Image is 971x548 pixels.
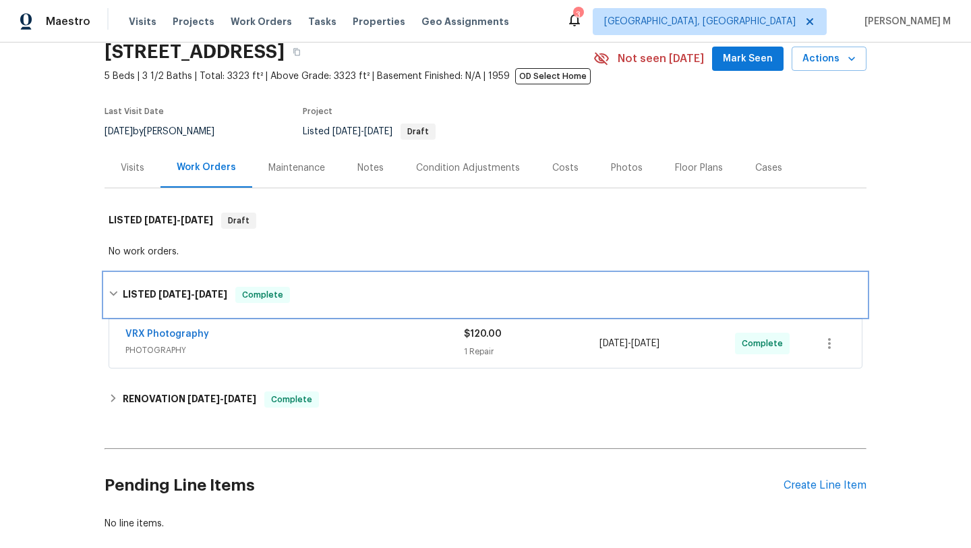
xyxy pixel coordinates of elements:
[416,161,520,175] div: Condition Adjustments
[125,344,464,357] span: PHOTOGRAPHY
[675,161,723,175] div: Floor Plans
[332,127,392,136] span: -
[158,290,191,299] span: [DATE]
[742,337,788,350] span: Complete
[129,15,156,28] span: Visits
[46,15,90,28] span: Maestro
[515,68,591,84] span: OD Select Home
[181,215,213,225] span: [DATE]
[237,288,289,302] span: Complete
[859,15,951,28] span: [PERSON_NAME] M
[231,15,292,28] span: Work Orders
[173,15,214,28] span: Projects
[105,454,784,517] h2: Pending Line Items
[303,107,332,115] span: Project
[187,394,256,404] span: -
[223,214,255,227] span: Draft
[402,128,434,136] span: Draft
[105,517,866,530] div: No line items.
[599,339,628,348] span: [DATE]
[599,337,659,350] span: -
[611,161,643,175] div: Photos
[464,345,599,358] div: 1 Repair
[604,15,796,28] span: [GEOGRAPHIC_DATA], [GEOGRAPHIC_DATA]
[552,161,579,175] div: Costs
[105,383,866,416] div: RENOVATION [DATE]-[DATE]Complete
[631,339,659,348] span: [DATE]
[125,329,209,339] a: VRX Photography
[105,124,231,140] div: by [PERSON_NAME]
[123,287,227,303] h6: LISTED
[195,290,227,299] span: [DATE]
[285,40,309,64] button: Copy Address
[105,70,593,83] span: 5 Beds | 3 1/2 Baths | Total: 3323 ft² | Above Grade: 3323 ft² | Basement Finished: N/A | 1959
[357,161,384,175] div: Notes
[784,479,866,492] div: Create Line Item
[792,47,866,72] button: Actions
[421,15,509,28] span: Geo Assignments
[158,290,227,299] span: -
[755,161,782,175] div: Cases
[121,161,144,175] div: Visits
[109,245,862,258] div: No work orders.
[144,215,213,225] span: -
[802,51,856,67] span: Actions
[105,45,285,59] h2: [STREET_ADDRESS]
[364,127,392,136] span: [DATE]
[105,273,866,317] div: LISTED [DATE]-[DATE]Complete
[464,329,502,339] span: $120.00
[303,127,436,136] span: Listed
[618,52,704,65] span: Not seen [DATE]
[105,199,866,242] div: LISTED [DATE]-[DATE]Draft
[266,393,318,406] span: Complete
[187,394,220,404] span: [DATE]
[712,47,784,72] button: Mark Seen
[144,215,177,225] span: [DATE]
[105,107,164,115] span: Last Visit Date
[332,127,361,136] span: [DATE]
[109,213,213,229] h6: LISTED
[224,394,256,404] span: [DATE]
[353,15,405,28] span: Properties
[268,161,325,175] div: Maintenance
[177,161,236,174] div: Work Orders
[105,127,133,136] span: [DATE]
[573,8,583,22] div: 3
[723,51,773,67] span: Mark Seen
[123,391,256,408] h6: RENOVATION
[308,17,336,26] span: Tasks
